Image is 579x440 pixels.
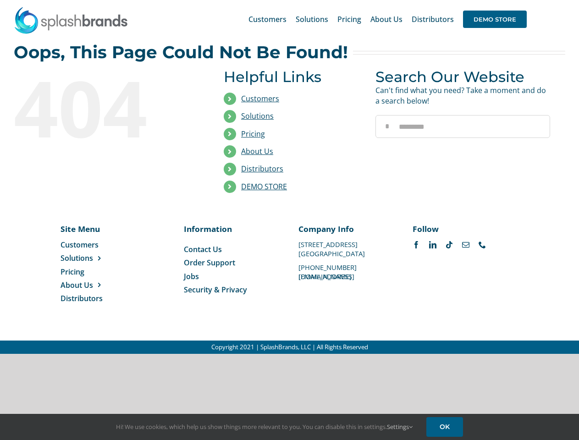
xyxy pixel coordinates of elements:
[61,267,122,277] a: Pricing
[14,68,188,146] div: 404
[61,293,103,303] span: Distributors
[446,241,453,248] a: tiktok
[61,253,93,263] span: Solutions
[375,85,550,106] p: Can't find what you need? Take a moment and do a search below!
[412,16,454,23] span: Distributors
[337,5,361,34] a: Pricing
[61,240,122,304] nav: Menu
[296,16,328,23] span: Solutions
[413,223,509,234] p: Follow
[184,244,281,295] nav: Menu
[375,68,550,85] h3: Search Our Website
[298,223,395,234] p: Company Info
[184,285,247,295] span: Security & Privacy
[241,93,279,104] a: Customers
[248,16,287,23] span: Customers
[61,223,122,234] p: Site Menu
[184,258,281,268] a: Order Support
[14,43,348,61] h2: Oops, This Page Could Not Be Found!
[375,115,550,138] input: Search...
[184,223,281,234] p: Information
[241,146,273,156] a: About Us
[61,253,122,263] a: Solutions
[61,240,122,250] a: Customers
[184,271,281,281] a: Jobs
[463,11,527,28] span: DEMO STORE
[61,293,122,303] a: Distributors
[241,164,283,174] a: Distributors
[429,241,436,248] a: linkedin
[337,16,361,23] span: Pricing
[184,244,281,254] a: Contact Us
[224,68,362,85] h3: Helpful Links
[184,271,199,281] span: Jobs
[61,280,122,290] a: About Us
[184,258,235,268] span: Order Support
[426,417,463,437] a: OK
[61,267,84,277] span: Pricing
[241,129,265,139] a: Pricing
[241,181,287,192] a: DEMO STORE
[61,240,99,250] span: Customers
[387,423,413,431] a: Settings
[370,16,403,23] span: About Us
[479,241,486,248] a: phone
[248,5,287,34] a: Customers
[462,241,469,248] a: mail
[463,5,527,34] a: DEMO STORE
[241,111,274,121] a: Solutions
[248,5,527,34] nav: Main Menu
[375,115,398,138] input: Search
[184,244,222,254] span: Contact Us
[184,285,281,295] a: Security & Privacy
[116,423,413,431] span: Hi! We use cookies, which help us show things more relevant to you. You can disable this in setti...
[61,280,93,290] span: About Us
[14,6,128,34] img: SplashBrands.com Logo
[413,241,420,248] a: facebook
[412,5,454,34] a: Distributors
